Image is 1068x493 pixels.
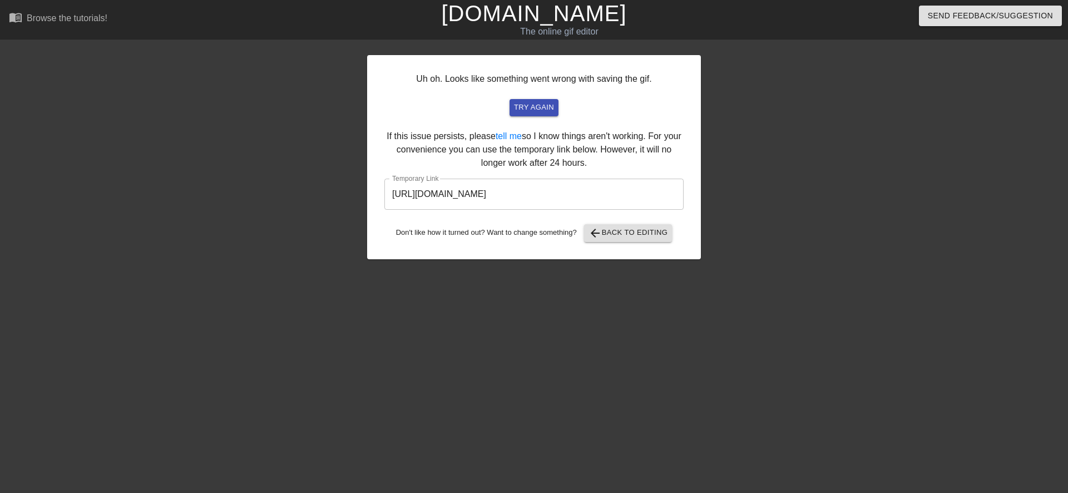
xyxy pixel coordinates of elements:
[589,226,668,240] span: Back to Editing
[362,25,757,38] div: The online gif editor
[9,11,107,28] a: Browse the tutorials!
[589,226,602,240] span: arrow_back
[510,99,558,116] button: try again
[514,101,554,114] span: try again
[928,9,1053,23] span: Send Feedback/Suggestion
[9,11,22,24] span: menu_book
[919,6,1062,26] button: Send Feedback/Suggestion
[384,224,684,242] div: Don't like how it turned out? Want to change something?
[441,1,626,26] a: [DOMAIN_NAME]
[496,131,522,141] a: tell me
[367,55,701,259] div: Uh oh. Looks like something went wrong with saving the gif. If this issue persists, please so I k...
[27,13,107,23] div: Browse the tutorials!
[584,224,673,242] button: Back to Editing
[384,179,684,210] input: bare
